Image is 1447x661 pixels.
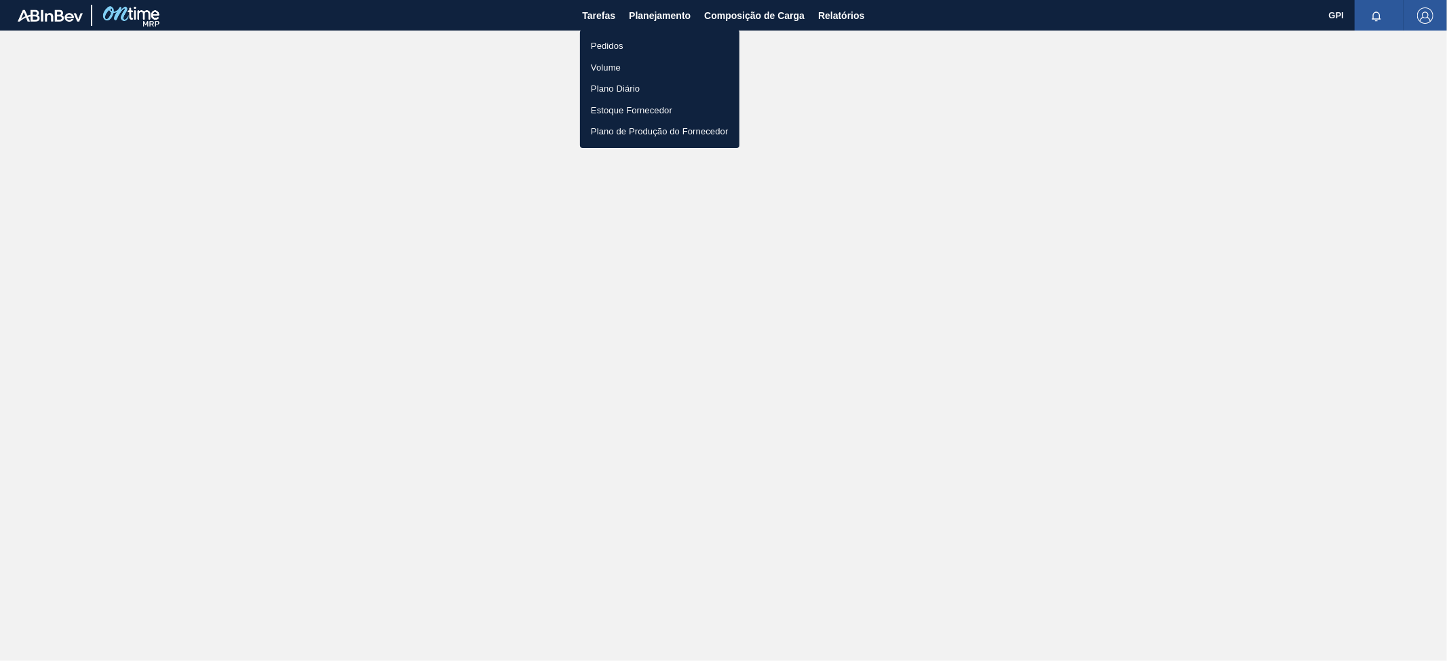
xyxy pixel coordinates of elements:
[580,57,739,79] a: Volume
[580,78,739,100] a: Plano Diário
[580,121,739,143] a: Plano de Produção do Fornecedor
[580,35,739,57] a: Pedidos
[580,100,739,121] a: Estoque Fornecedor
